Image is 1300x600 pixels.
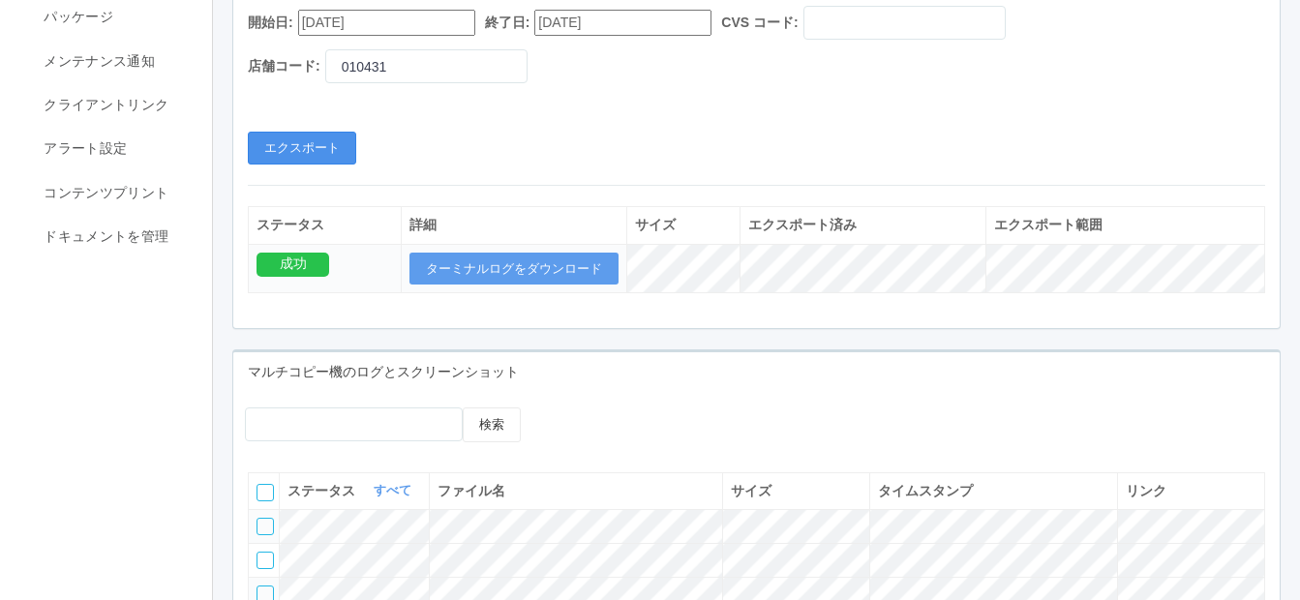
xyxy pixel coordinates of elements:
div: 詳細 [409,215,619,235]
a: クライアントリンク [3,83,229,127]
span: メンテナンス通知 [39,53,155,69]
div: 成功 [257,253,329,277]
label: 店舗コード: [248,56,320,76]
span: サイズ [731,483,771,498]
div: サイズ [635,215,733,235]
a: すべて [374,483,416,497]
label: CVS コード: [721,13,798,33]
span: ステータス [287,481,360,501]
div: エクスポート範囲 [994,215,1256,235]
span: コンテンツプリント [39,185,168,200]
label: 終了日: [485,13,530,33]
button: ターミナルログをダウンロード [409,253,619,285]
span: パッケージ [39,9,113,24]
a: ドキュメントを管理 [3,215,229,258]
div: マルチコピー機のログとスクリーンショット [233,352,1280,392]
div: ステータス [257,215,393,235]
div: リンク [1126,481,1256,501]
label: 開始日: [248,13,293,33]
span: ドキュメントを管理 [39,228,168,244]
a: メンテナンス通知 [3,40,229,83]
button: 検索 [463,407,521,442]
a: アラート設定 [3,127,229,170]
span: タイムスタンプ [878,483,973,498]
span: ファイル名 [438,483,505,498]
button: エクスポート [248,132,356,165]
div: エクスポート済み [748,215,978,235]
button: すべて [369,481,421,500]
span: クライアントリンク [39,97,168,112]
a: コンテンツプリント [3,171,229,215]
span: アラート設定 [39,140,127,156]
